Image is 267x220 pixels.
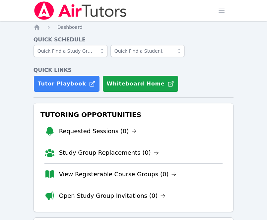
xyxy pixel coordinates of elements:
[33,45,108,57] input: Quick Find a Study Group
[39,109,228,121] h3: Tutoring Opportunities
[110,45,185,57] input: Quick Find a Student
[33,76,100,92] a: Tutor Playbook
[59,191,166,200] a: Open Study Group Invitations (0)
[59,127,137,136] a: Requested Sessions (0)
[33,24,234,30] nav: Breadcrumb
[57,24,83,30] a: Dashboard
[33,1,127,20] img: Air Tutors
[33,66,234,74] h4: Quick Links
[57,25,83,30] span: Dashboard
[59,148,159,157] a: Study Group Replacements (0)
[102,76,178,92] button: Whiteboard Home
[59,170,177,179] a: View Registerable Course Groups (0)
[33,36,234,44] h4: Quick Schedule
